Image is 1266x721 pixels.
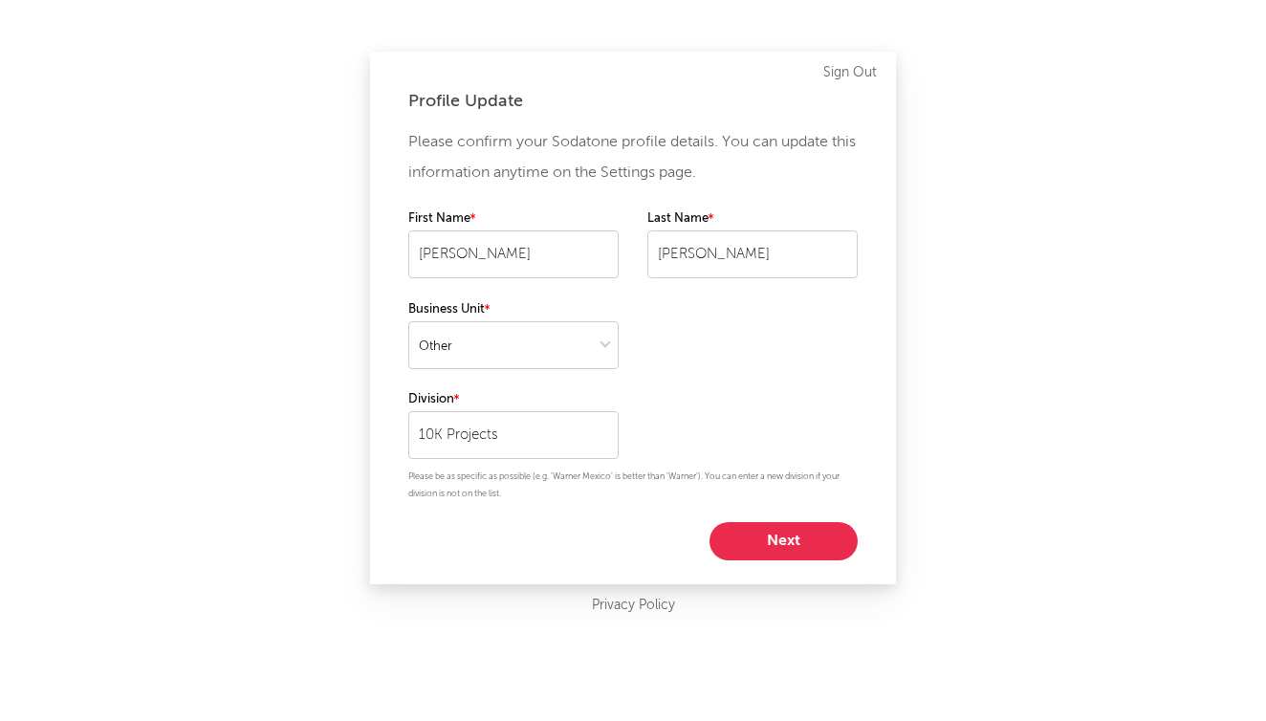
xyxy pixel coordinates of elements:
[408,388,619,411] label: Division
[408,298,619,321] label: Business Unit
[592,594,675,618] a: Privacy Policy
[408,411,619,459] input: Your division
[647,230,858,278] input: Your last name
[408,90,858,113] div: Profile Update
[408,469,858,503] p: Please be as specific as possible (e.g. 'Warner Mexico' is better than 'Warner'). You can enter a...
[647,208,858,230] label: Last Name
[408,208,619,230] label: First Name
[408,230,619,278] input: Your first name
[823,61,877,84] a: Sign Out
[709,522,858,560] button: Next
[408,127,858,188] p: Please confirm your Sodatone profile details. You can update this information anytime on the Sett...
